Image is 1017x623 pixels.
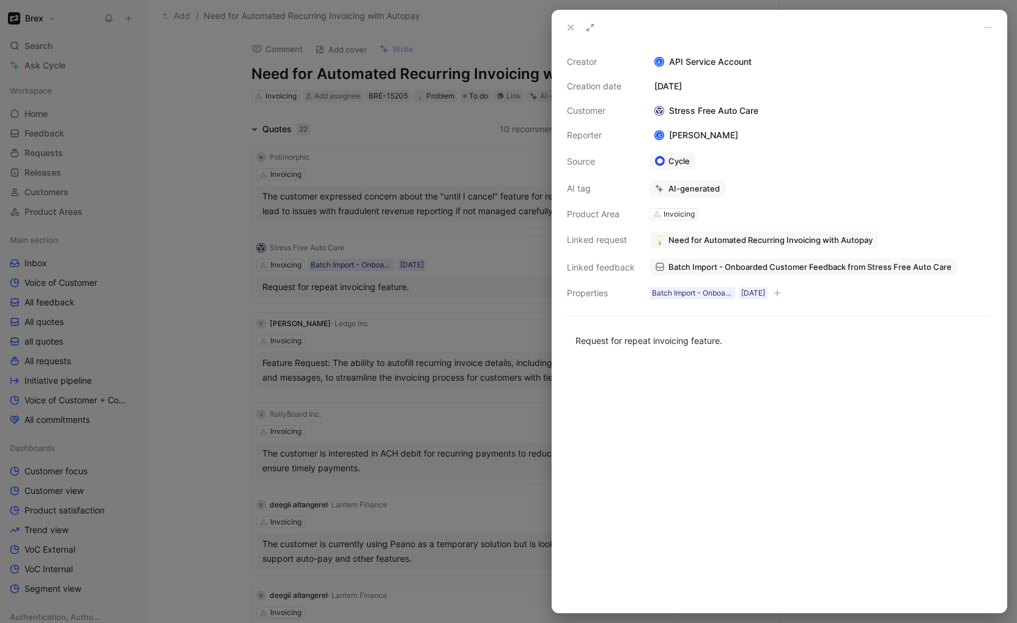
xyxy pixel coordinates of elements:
[655,235,665,245] img: 💡
[649,128,743,143] div: [PERSON_NAME]
[649,258,957,275] a: Batch Import - Onboarded Customer Feedback from Stress Free Auto Care
[652,287,733,299] div: Batch Import - Onboarded Customer
[567,154,635,169] div: Source
[575,334,983,347] div: Request for repeat invoicing feature.
[567,286,635,300] div: Properties
[567,103,635,118] div: Customer
[668,183,720,194] div: AI-generated
[656,132,664,140] div: S
[649,54,992,69] div: API Service Account
[668,261,952,272] span: Batch Import - Onboarded Customer Feedback from Stress Free Auto Care
[567,54,635,69] div: Creator
[649,103,763,118] div: Stress Free Auto Care
[668,234,873,245] span: Need for Automated Recurring Invoicing with Autopay
[649,180,725,197] button: AI-generated
[567,181,635,196] div: AI tag
[567,260,635,275] div: Linked feedback
[664,208,695,220] div: Invoicing
[649,79,992,94] div: [DATE]
[567,128,635,143] div: Reporter
[567,233,635,247] div: Linked request
[649,152,695,170] a: Cycle
[567,79,635,94] div: Creation date
[656,58,664,66] div: A
[649,231,878,248] button: 💡Need for Automated Recurring Invoicing with Autopay
[567,207,635,222] div: Product Area
[654,106,664,116] img: logo
[741,287,765,299] div: [DATE]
